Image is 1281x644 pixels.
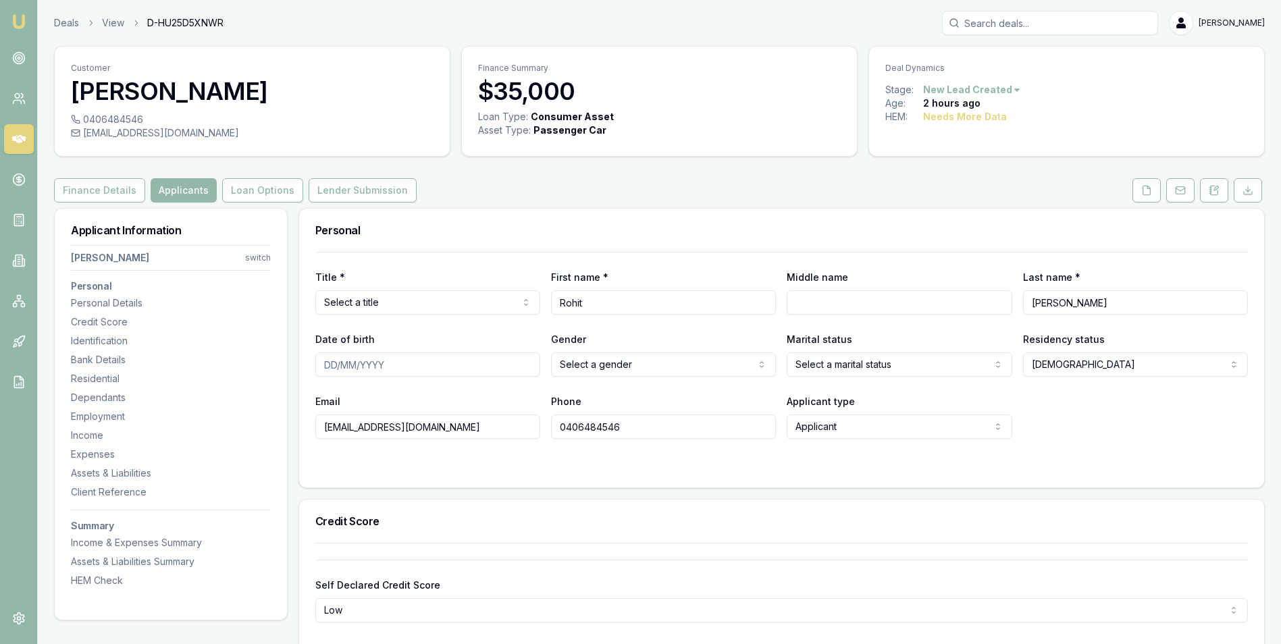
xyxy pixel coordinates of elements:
[245,252,271,263] div: switch
[54,16,79,30] a: Deals
[787,333,852,345] label: Marital status
[71,296,271,310] div: Personal Details
[787,396,855,407] label: Applicant type
[923,97,981,110] div: 2 hours ago
[315,225,1248,236] h3: Personal
[71,429,271,442] div: Income
[478,124,531,137] div: Asset Type :
[306,178,419,203] a: Lender Submission
[1023,333,1105,345] label: Residency status
[885,110,923,124] div: HEM:
[787,271,848,283] label: Middle name
[551,396,581,407] label: Phone
[71,225,271,236] h3: Applicant Information
[54,16,224,30] nav: breadcrumb
[315,579,440,591] label: Self Declared Credit Score
[71,536,271,549] div: Income & Expenses Summary
[533,124,606,137] div: Passenger Car
[222,178,303,203] button: Loan Options
[531,110,614,124] div: Consumer Asset
[71,251,149,265] div: [PERSON_NAME]
[71,410,271,423] div: Employment
[71,113,434,126] div: 0406484546
[148,178,219,203] a: Applicants
[71,448,271,461] div: Expenses
[71,63,434,74] p: Customer
[478,63,841,74] p: Finance Summary
[151,178,217,203] button: Applicants
[315,396,340,407] label: Email
[71,353,271,367] div: Bank Details
[923,83,1022,97] button: New Lead Created
[885,63,1248,74] p: Deal Dynamics
[71,485,271,499] div: Client Reference
[478,78,841,105] h3: $35,000
[71,126,434,140] div: [EMAIL_ADDRESS][DOMAIN_NAME]
[923,110,1007,124] div: Needs More Data
[54,178,145,203] button: Finance Details
[71,391,271,404] div: Dependants
[885,97,923,110] div: Age:
[147,16,224,30] span: D-HU25D5XNWR
[102,16,124,30] a: View
[315,333,375,345] label: Date of birth
[478,110,528,124] div: Loan Type:
[1023,271,1080,283] label: Last name *
[315,271,345,283] label: Title *
[219,178,306,203] a: Loan Options
[309,178,417,203] button: Lender Submission
[551,271,608,283] label: First name *
[71,334,271,348] div: Identification
[551,414,776,439] input: 0431 234 567
[54,178,148,203] a: Finance Details
[551,333,586,345] label: Gender
[71,281,271,291] h3: Personal
[71,315,271,329] div: Credit Score
[11,14,27,30] img: emu-icon-u.png
[942,11,1158,35] input: Search deals
[885,83,923,97] div: Stage:
[315,516,1248,527] h3: Credit Score
[71,574,271,587] div: HEM Check
[71,555,271,568] div: Assets & Liabilities Summary
[315,352,540,377] input: DD/MM/YYYY
[71,466,271,480] div: Assets & Liabilities
[71,78,434,105] h3: [PERSON_NAME]
[1199,18,1265,28] span: [PERSON_NAME]
[71,521,271,531] h3: Summary
[71,372,271,385] div: Residential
